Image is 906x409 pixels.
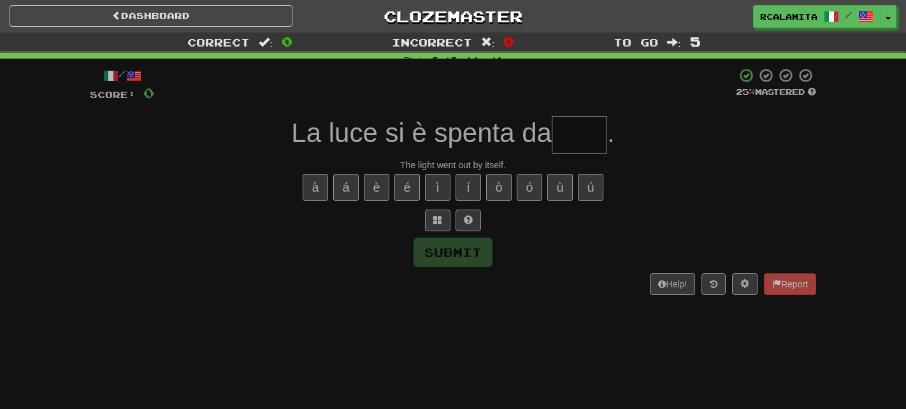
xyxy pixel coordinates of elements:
[425,210,450,231] button: Switch sentence to multiple choice alt+p
[282,34,292,49] span: 0
[90,68,154,83] div: /
[650,273,695,295] button: Help!
[456,210,481,231] button: Single letter hint - you only get 1 per sentence and score half the points! alt+h
[845,10,852,19] span: /
[303,174,328,201] button: à
[394,174,420,201] button: é
[753,5,881,28] a: rcalamita /
[701,273,726,295] button: Round history (alt+y)
[578,174,603,201] button: ú
[333,174,359,201] button: á
[690,34,701,49] span: 5
[433,56,502,65] strong: Fast Track Level 1
[481,37,495,48] span: :
[736,87,816,98] div: Mastered
[614,36,658,48] span: To go
[760,11,817,22] span: rcalamita
[456,174,481,201] button: í
[259,37,273,48] span: :
[90,89,136,100] span: Score:
[736,87,755,97] span: 25 %
[143,85,154,101] span: 0
[547,174,573,201] button: ù
[187,36,250,48] span: Correct
[392,36,472,48] span: Incorrect
[607,118,615,148] span: .
[486,174,512,201] button: ò
[312,5,594,27] a: Clozemaster
[503,34,514,49] span: 0
[517,174,542,201] button: ó
[10,5,292,27] a: Dashboard
[291,118,552,148] span: La luce si è spenta da
[413,238,493,267] button: Submit
[764,273,816,295] button: Report
[90,159,816,171] div: The light went out by itself.
[425,174,450,201] button: ì
[364,174,389,201] button: è
[667,37,681,48] span: :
